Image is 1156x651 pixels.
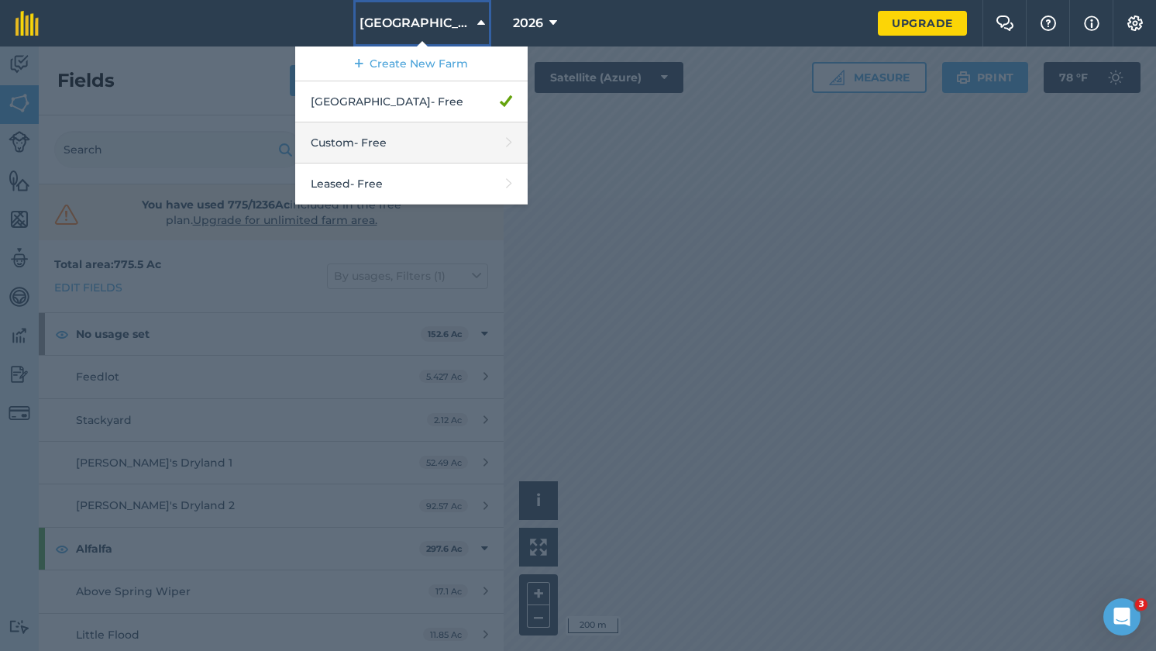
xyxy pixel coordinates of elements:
img: Two speech bubbles overlapping with the left bubble in the forefront [996,15,1014,31]
a: Upgrade [878,11,967,36]
img: A cog icon [1126,15,1144,31]
a: Custom- Free [295,122,528,164]
a: Create New Farm [295,46,528,81]
iframe: Intercom live chat [1103,598,1141,635]
span: 2026 [513,14,543,33]
a: [GEOGRAPHIC_DATA]- Free [295,81,528,122]
a: Leased- Free [295,164,528,205]
span: [GEOGRAPHIC_DATA] [360,14,471,33]
img: fieldmargin Logo [15,11,39,36]
img: svg+xml;base64,PHN2ZyB4bWxucz0iaHR0cDovL3d3dy53My5vcmcvMjAwMC9zdmciIHdpZHRoPSIxNyIgaGVpZ2h0PSIxNy... [1084,14,1099,33]
img: A question mark icon [1039,15,1058,31]
span: 3 [1135,598,1147,611]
